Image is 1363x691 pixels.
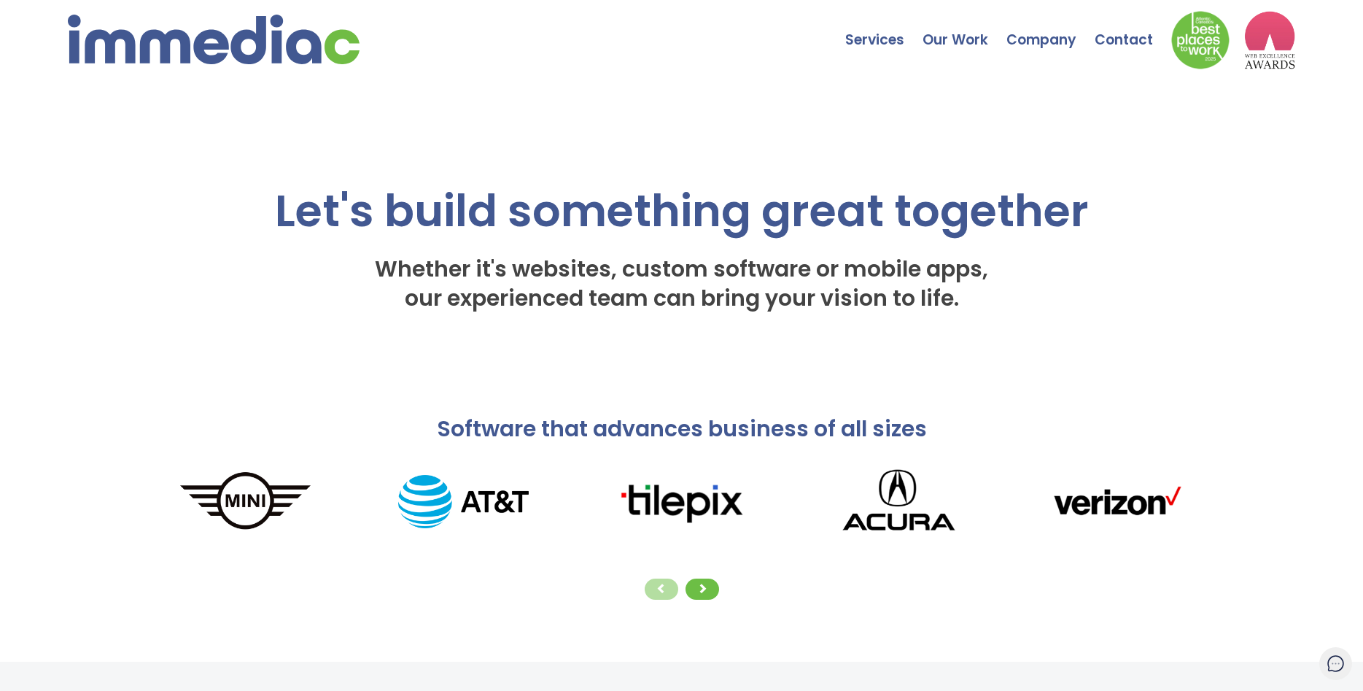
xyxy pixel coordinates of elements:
[68,15,360,64] img: immediac
[923,4,1006,55] a: Our Work
[275,179,1089,242] span: Let's build something great together
[1008,479,1226,525] img: verizonLogo.png
[375,253,988,314] span: Whether it's websites, custom software or mobile apps, our experienced team can bring your vision...
[1006,4,1095,55] a: Company
[354,475,572,528] img: AT%26T_logo.png
[1171,11,1230,69] img: Down
[572,479,791,525] img: tilepixLogo.png
[437,413,927,444] span: Software that advances business of all sizes
[136,469,354,534] img: MINI_logo.png
[1244,11,1295,69] img: logo2_wea_nobg.webp
[1095,4,1171,55] a: Contact
[790,458,1008,545] img: Acura_logo.png
[845,4,923,55] a: Services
